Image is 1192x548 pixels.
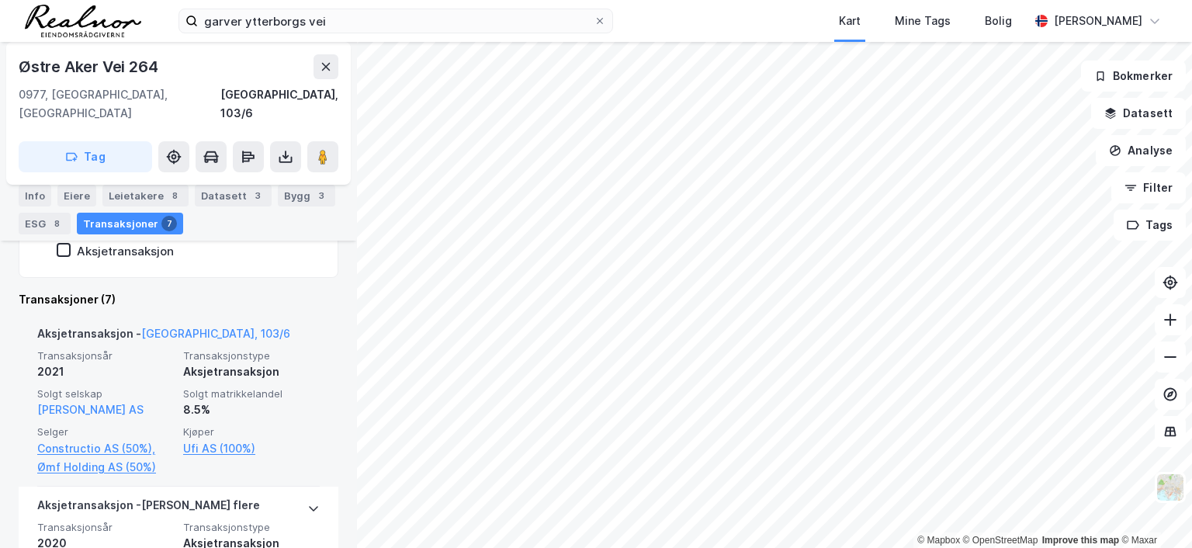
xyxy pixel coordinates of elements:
[917,535,960,546] a: Mapbox
[198,9,594,33] input: Søk på adresse, matrikkel, gårdeiere, leietakere eller personer
[37,458,174,477] a: Ømf Holding AS (50%)
[1091,98,1186,129] button: Datasett
[1156,473,1185,502] img: Z
[57,185,96,206] div: Eiere
[183,362,320,381] div: Aksjetransaksjon
[49,216,64,231] div: 8
[19,54,161,79] div: Østre Aker Vei 264
[161,216,177,231] div: 7
[963,535,1038,546] a: OpenStreetMap
[37,324,290,349] div: Aksjetransaksjon -
[37,362,174,381] div: 2021
[1042,535,1119,546] a: Improve this map
[37,496,260,521] div: Aksjetransaksjon - [PERSON_NAME] flere
[183,521,320,534] span: Transaksjonstype
[19,213,71,234] div: ESG
[19,185,51,206] div: Info
[314,188,329,203] div: 3
[183,349,320,362] span: Transaksjonstype
[25,5,141,37] img: realnor-logo.934646d98de889bb5806.png
[37,387,174,401] span: Solgt selskap
[183,439,320,458] a: Ufi AS (100%)
[1054,12,1142,30] div: [PERSON_NAME]
[37,521,174,534] span: Transaksjonsår
[37,349,174,362] span: Transaksjonsår
[183,387,320,401] span: Solgt matrikkelandel
[141,327,290,340] a: [GEOGRAPHIC_DATA], 103/6
[278,185,335,206] div: Bygg
[1114,210,1186,241] button: Tags
[19,290,338,309] div: Transaksjoner (7)
[37,425,174,439] span: Selger
[985,12,1012,30] div: Bolig
[1111,172,1186,203] button: Filter
[839,12,861,30] div: Kart
[220,85,338,123] div: [GEOGRAPHIC_DATA], 103/6
[102,185,189,206] div: Leietakere
[37,439,174,458] a: Constructio AS (50%),
[37,403,144,416] a: [PERSON_NAME] AS
[1114,473,1192,548] div: Kontrollprogram for chat
[183,425,320,439] span: Kjøper
[250,188,265,203] div: 3
[167,188,182,203] div: 8
[1081,61,1186,92] button: Bokmerker
[77,244,174,258] div: Aksjetransaksjon
[1114,473,1192,548] iframe: Chat Widget
[77,213,183,234] div: Transaksjoner
[895,12,951,30] div: Mine Tags
[183,401,320,419] div: 8.5%
[19,141,152,172] button: Tag
[19,85,220,123] div: 0977, [GEOGRAPHIC_DATA], [GEOGRAPHIC_DATA]
[195,185,272,206] div: Datasett
[1096,135,1186,166] button: Analyse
